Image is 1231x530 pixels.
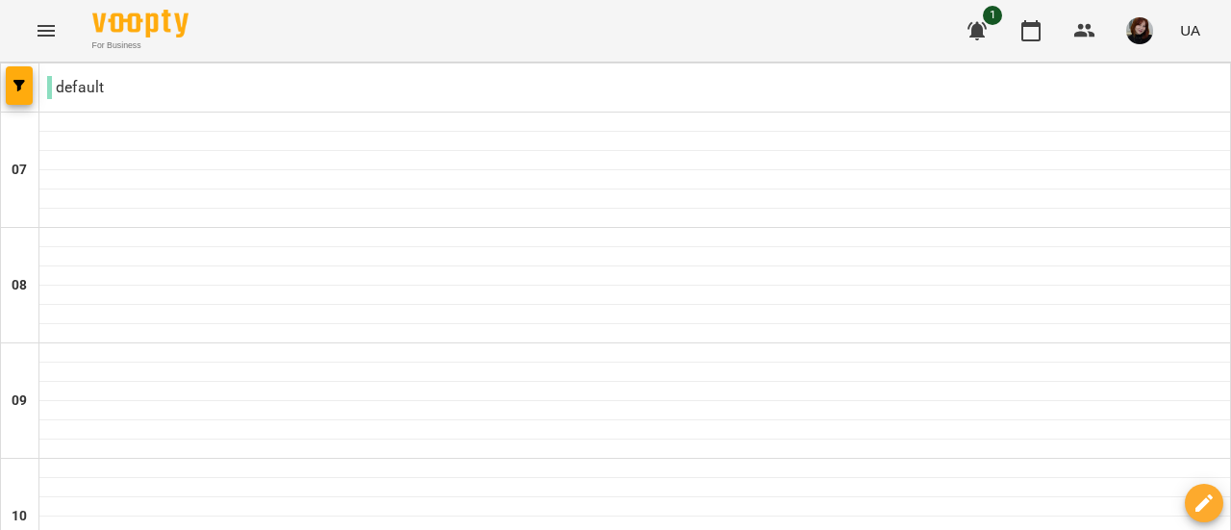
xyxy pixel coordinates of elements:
img: Voopty Logo [92,10,188,38]
span: UA [1180,20,1200,40]
button: UA [1172,13,1208,48]
h6: 10 [12,506,27,527]
img: c0394d73d4d57a6b06aa057d87e8ed46.PNG [1126,17,1153,44]
button: Menu [23,8,69,54]
p: default [47,76,104,99]
h6: 07 [12,160,27,181]
span: For Business [92,39,188,52]
h6: 08 [12,275,27,296]
h6: 09 [12,391,27,412]
span: 1 [983,6,1002,25]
